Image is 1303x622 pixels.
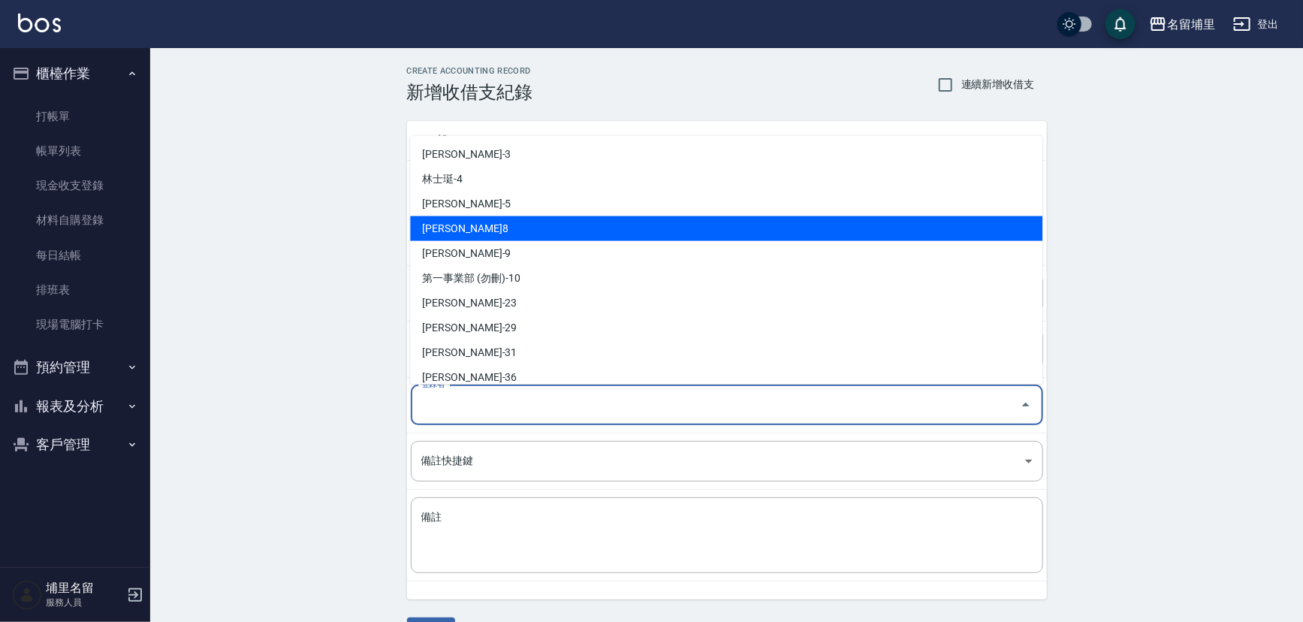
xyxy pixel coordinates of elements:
[410,364,1042,389] li: [PERSON_NAME]-36
[1014,393,1038,417] button: Close
[1227,11,1285,38] button: 登出
[410,191,1042,216] li: [PERSON_NAME]-5
[410,216,1042,240] li: [PERSON_NAME]8
[6,203,144,237] a: 材料自購登錄
[18,14,61,32] img: Logo
[6,425,144,464] button: 客戶管理
[1105,9,1136,39] button: save
[961,77,1035,92] span: 連續新增收借支
[6,99,144,134] a: 打帳單
[1167,15,1215,34] div: 名留埔里
[46,581,122,596] h5: 埔里名留
[410,265,1042,290] li: 第一事業部 (勿刪)-10
[410,240,1042,265] li: [PERSON_NAME]-9
[410,290,1042,315] li: [PERSON_NAME]-23
[410,141,1042,166] li: [PERSON_NAME]-3
[6,273,144,307] a: 排班表
[6,387,144,426] button: 報表及分析
[6,348,144,387] button: 預約管理
[421,379,445,390] label: 登錄者
[6,134,144,168] a: 帳單列表
[410,340,1042,364] li: [PERSON_NAME]-31
[410,315,1042,340] li: [PERSON_NAME]-29
[410,166,1042,191] li: 林士珽-4
[407,66,533,76] h2: CREATE ACCOUNTING RECORD
[407,82,533,103] h3: 新增收借支紀錄
[6,307,144,342] a: 現場電腦打卡
[1143,9,1221,40] button: 名留埔里
[6,54,144,93] button: 櫃檯作業
[6,168,144,203] a: 現金收支登錄
[12,580,42,610] img: Person
[46,596,122,609] p: 服務人員
[6,238,144,273] a: 每日結帳
[425,133,1029,148] span: 一般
